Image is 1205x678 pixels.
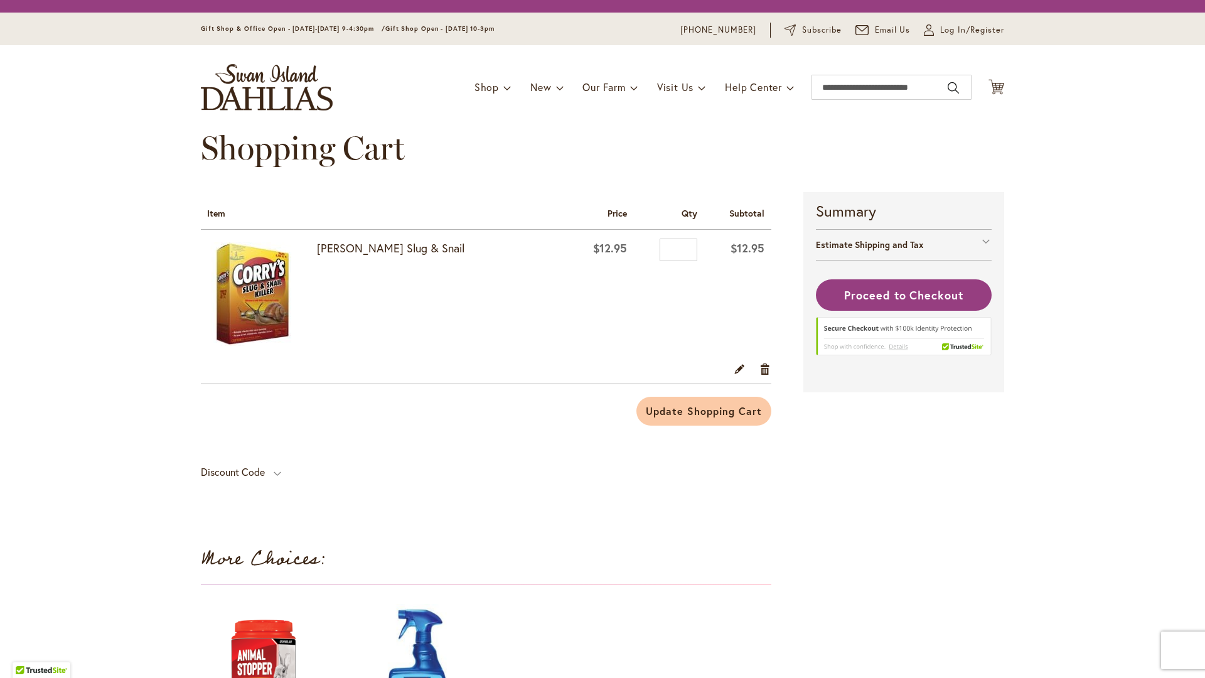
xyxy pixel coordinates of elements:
[802,24,842,36] span: Subscribe
[317,240,464,256] a: [PERSON_NAME] Slug & Snail
[646,404,761,417] span: Update Shopping Cart
[201,242,304,346] img: Corry's Slug & Snail
[608,207,627,219] span: Price
[680,24,756,36] a: [PHONE_NUMBER]
[729,207,764,219] span: Subtotal
[207,207,225,219] span: Item
[725,80,782,94] span: Help Center
[201,242,317,349] a: Corry's Slug & Snail
[785,24,842,36] a: Subscribe
[816,239,923,250] strong: Estimate Shipping and Tax
[201,544,326,574] strong: More Choices:
[530,80,551,94] span: New
[582,80,625,94] span: Our Farm
[201,128,405,168] span: Shopping Cart
[9,633,45,669] iframe: Launch Accessibility Center
[593,240,627,256] span: $12.95
[816,317,992,361] div: TrustedSite Certified
[940,24,1004,36] span: Log In/Register
[731,240,764,256] span: $12.95
[844,288,963,303] span: Proceed to Checkout
[201,465,265,478] strong: Discount Code
[816,279,992,311] button: Proceed to Checkout
[201,24,385,33] span: Gift Shop & Office Open - [DATE]-[DATE] 9-4:30pm /
[875,24,911,36] span: Email Us
[201,64,333,110] a: store logo
[816,200,992,222] strong: Summary
[948,78,959,98] button: Search
[474,80,499,94] span: Shop
[636,397,771,426] button: Update Shopping Cart
[855,24,911,36] a: Email Us
[682,207,697,219] span: Qty
[924,24,1004,36] a: Log In/Register
[385,24,495,33] span: Gift Shop Open - [DATE] 10-3pm
[657,80,694,94] span: Visit Us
